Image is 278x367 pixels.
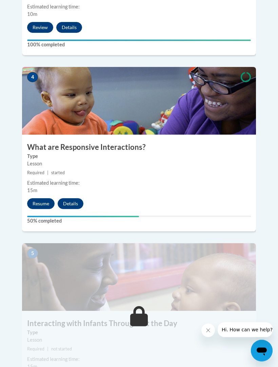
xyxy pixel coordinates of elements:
button: Review [27,22,53,33]
div: Estimated learning time: [27,180,251,187]
span: | [47,170,48,176]
iframe: Close message [201,324,215,337]
img: Course Image [22,67,256,135]
span: started [51,170,65,176]
div: Estimated learning time: [27,3,251,11]
span: 4 [27,72,38,83]
span: 5 [27,249,38,259]
label: 100% completed [27,41,251,49]
div: Estimated learning time: [27,356,251,363]
iframe: Button to launch messaging window [251,340,273,362]
div: Lesson [27,337,251,344]
button: Details [58,199,83,209]
span: Required [27,170,44,176]
label: 50% completed [27,217,251,225]
div: Your progress [27,40,251,41]
div: Lesson [27,160,251,168]
span: not started [51,347,72,352]
span: Required [27,347,44,352]
img: Course Image [22,244,256,311]
div: Your progress [27,216,139,217]
span: 10m [27,12,37,17]
label: Type [27,329,251,337]
span: | [47,347,48,352]
button: Resume [27,199,55,209]
button: Details [56,22,82,33]
label: Type [27,153,251,160]
span: 15m [27,188,37,193]
h3: What are Responsive Interactions? [22,142,256,153]
h3: Interacting with Infants Throughout the Day [22,319,256,329]
iframe: Message from company [218,322,273,337]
